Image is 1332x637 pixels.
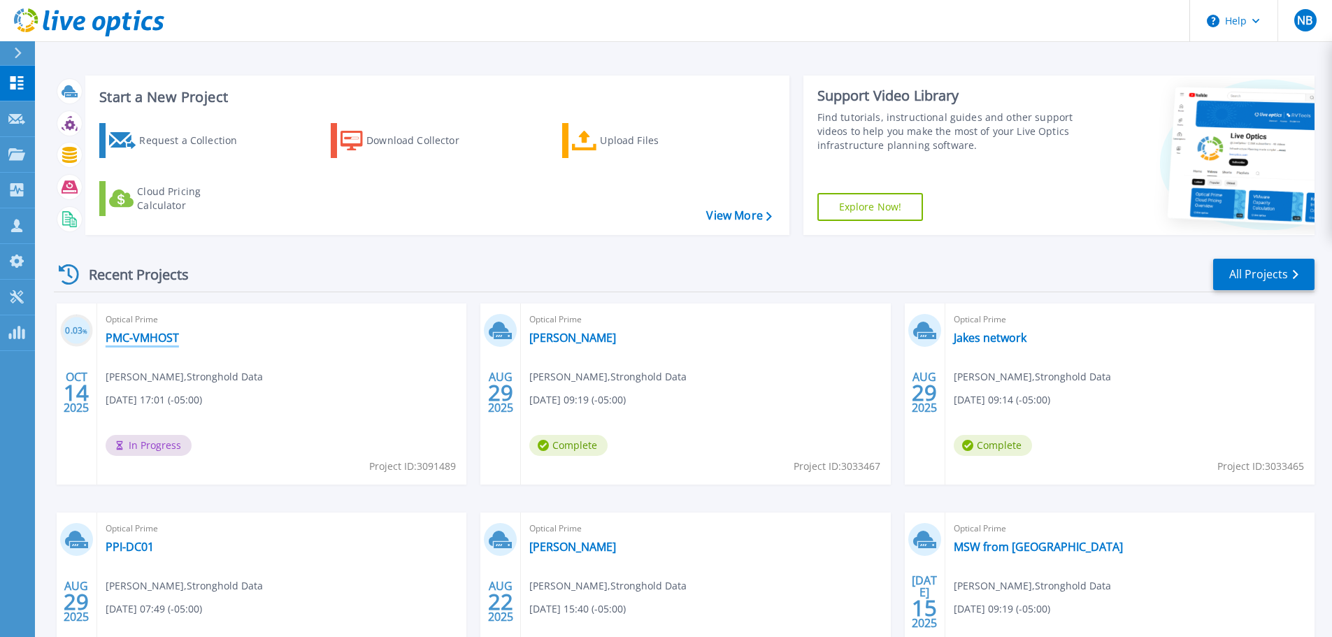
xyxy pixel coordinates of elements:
[137,185,249,213] div: Cloud Pricing Calculator
[99,181,255,216] a: Cloud Pricing Calculator
[64,387,89,399] span: 14
[64,596,89,608] span: 29
[106,369,263,385] span: [PERSON_NAME] , Stronghold Data
[954,331,1026,345] a: Jakes network
[106,435,192,456] span: In Progress
[817,193,924,221] a: Explore Now!
[954,312,1306,327] span: Optical Prime
[954,392,1050,408] span: [DATE] 09:14 (-05:00)
[83,327,87,335] span: %
[817,87,1078,105] div: Support Video Library
[529,521,882,536] span: Optical Prime
[331,123,487,158] a: Download Collector
[529,435,608,456] span: Complete
[106,578,263,594] span: [PERSON_NAME] , Stronghold Data
[911,576,938,627] div: [DATE] 2025
[1213,259,1315,290] a: All Projects
[529,312,882,327] span: Optical Prime
[1297,15,1312,26] span: NB
[106,392,202,408] span: [DATE] 17:01 (-05:00)
[529,369,687,385] span: [PERSON_NAME] , Stronghold Data
[99,90,771,105] h3: Start a New Project
[954,435,1032,456] span: Complete
[99,123,255,158] a: Request a Collection
[106,540,154,554] a: PPI-DC01
[912,387,937,399] span: 29
[954,521,1306,536] span: Optical Prime
[529,540,616,554] a: [PERSON_NAME]
[54,257,208,292] div: Recent Projects
[366,127,478,155] div: Download Collector
[562,123,718,158] a: Upload Files
[106,521,458,536] span: Optical Prime
[600,127,712,155] div: Upload Files
[954,369,1111,385] span: [PERSON_NAME] , Stronghold Data
[954,540,1123,554] a: MSW from [GEOGRAPHIC_DATA]
[63,576,89,627] div: AUG 2025
[817,110,1078,152] div: Find tutorials, instructional guides and other support videos to help you make the most of your L...
[488,596,513,608] span: 22
[139,127,251,155] div: Request a Collection
[706,209,771,222] a: View More
[487,367,514,418] div: AUG 2025
[911,367,938,418] div: AUG 2025
[529,392,626,408] span: [DATE] 09:19 (-05:00)
[912,602,937,614] span: 15
[60,323,93,339] h3: 0.03
[529,331,616,345] a: [PERSON_NAME]
[106,601,202,617] span: [DATE] 07:49 (-05:00)
[954,578,1111,594] span: [PERSON_NAME] , Stronghold Data
[529,578,687,594] span: [PERSON_NAME] , Stronghold Data
[487,576,514,627] div: AUG 2025
[106,331,179,345] a: PMC-VMHOST
[954,601,1050,617] span: [DATE] 09:19 (-05:00)
[529,601,626,617] span: [DATE] 15:40 (-05:00)
[369,459,456,474] span: Project ID: 3091489
[1217,459,1304,474] span: Project ID: 3033465
[63,367,89,418] div: OCT 2025
[106,312,458,327] span: Optical Prime
[794,459,880,474] span: Project ID: 3033467
[488,387,513,399] span: 29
